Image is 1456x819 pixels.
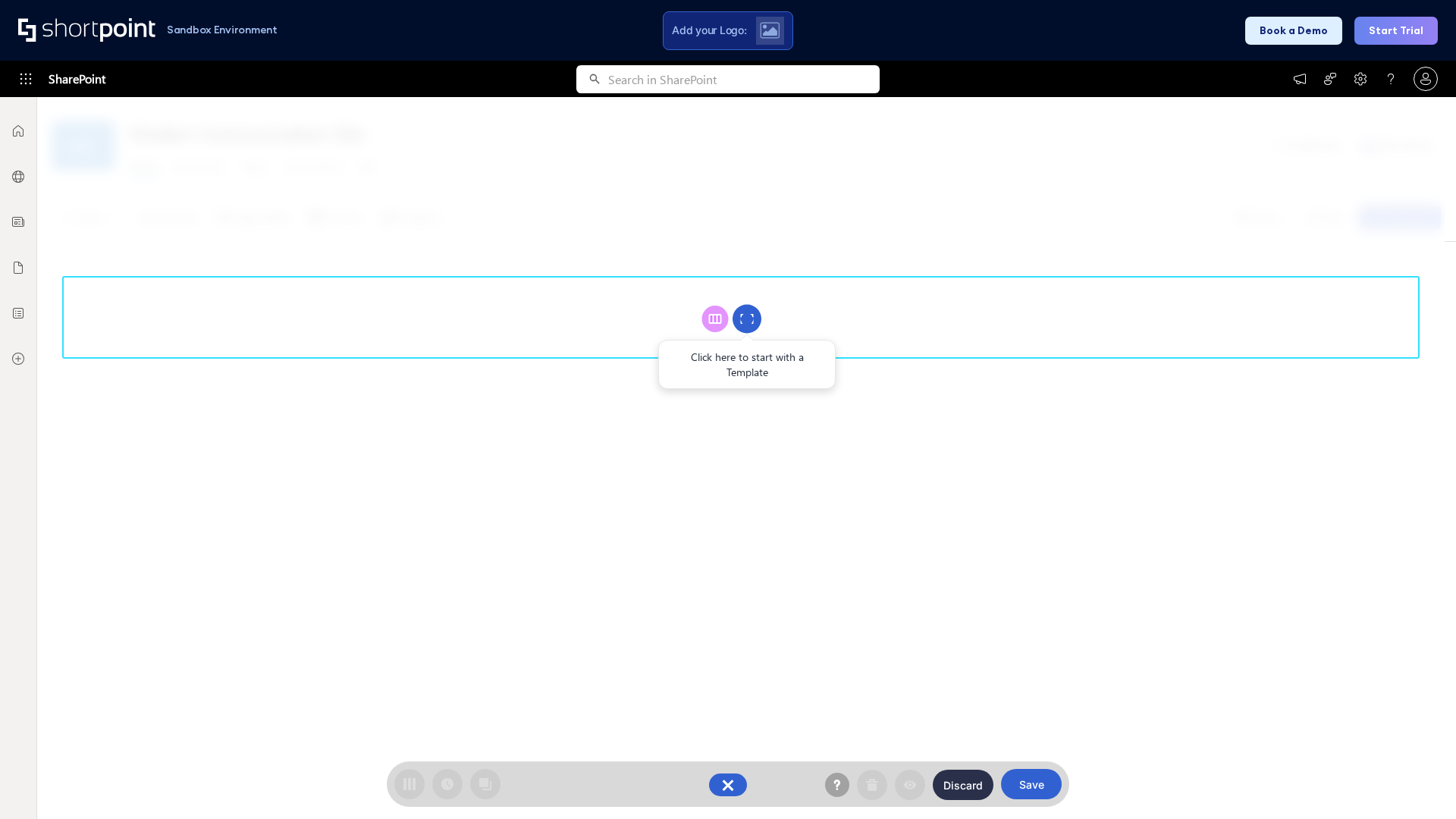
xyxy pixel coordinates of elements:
[49,61,105,97] span: SharePoint
[1354,17,1438,45] button: Start Trial
[672,24,746,37] span: Add your Logo:
[760,22,780,39] img: Upload logo
[1245,17,1342,45] button: Book a Demo
[167,26,278,34] h1: Sandbox Environment
[608,65,880,93] input: Search in SharePoint
[1380,746,1456,819] iframe: Chat Widget
[933,770,993,800] button: Discard
[1001,769,1062,799] button: Save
